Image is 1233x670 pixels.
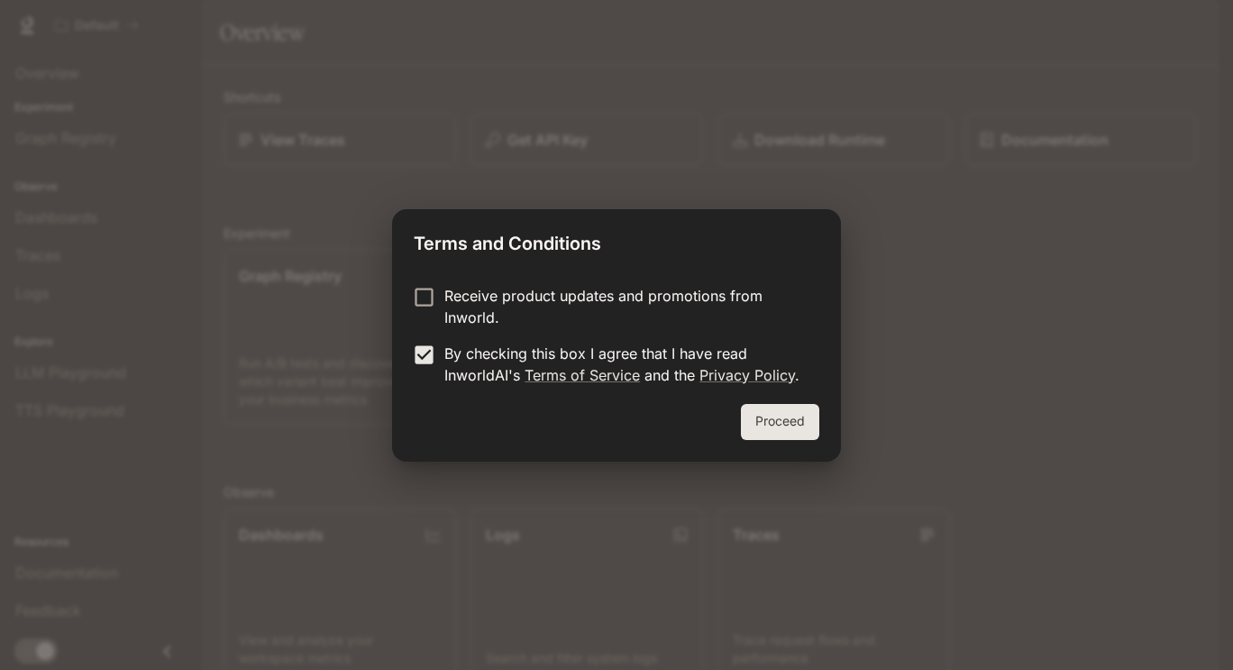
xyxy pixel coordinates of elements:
[741,404,819,440] button: Proceed
[699,366,795,384] a: Privacy Policy
[444,343,805,386] p: By checking this box I agree that I have read InworldAI's and the .
[392,209,841,271] h2: Terms and Conditions
[444,285,805,328] p: Receive product updates and promotions from Inworld.
[525,366,640,384] a: Terms of Service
